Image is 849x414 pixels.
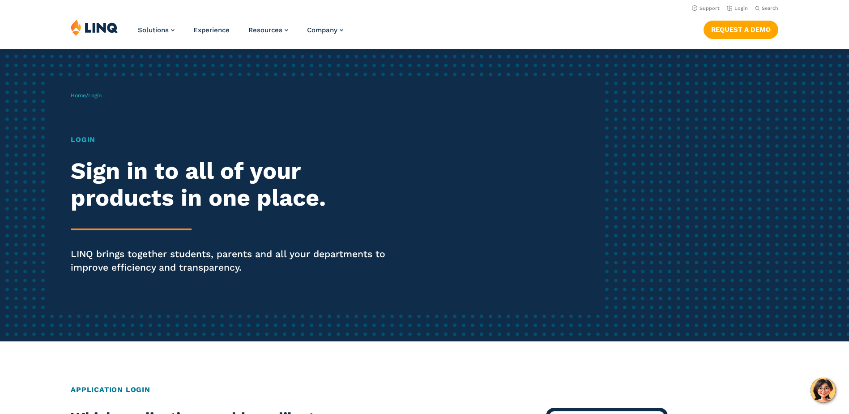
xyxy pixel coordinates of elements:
h2: Sign in to all of your products in one place. [71,158,398,211]
button: Open Search Bar [755,5,778,12]
h2: Application Login [71,384,778,395]
a: Home [71,92,86,99]
img: LINQ | K‑12 Software [71,19,118,36]
span: Resources [248,26,282,34]
span: Search [762,5,778,11]
button: Hello, have a question? Let’s chat. [811,378,836,403]
a: Company [307,26,343,34]
a: Solutions [138,26,175,34]
a: Resources [248,26,288,34]
a: Login [727,5,748,11]
p: LINQ brings together students, parents and all your departments to improve efficiency and transpa... [71,247,398,274]
span: Solutions [138,26,169,34]
a: Request a Demo [704,21,778,39]
span: / [71,92,102,99]
span: Login [88,92,102,99]
nav: Primary Navigation [138,19,343,48]
span: Company [307,26,337,34]
a: Support [692,5,720,11]
nav: Button Navigation [704,19,778,39]
a: Experience [193,26,230,34]
h1: Login [71,134,398,145]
